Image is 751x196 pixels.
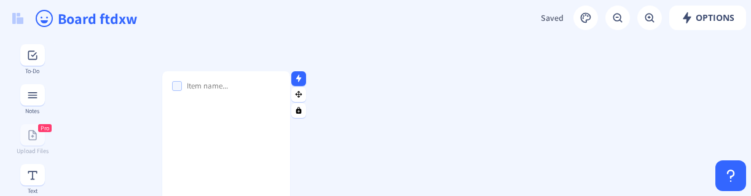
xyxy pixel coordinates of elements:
div: To-Do [10,68,55,74]
img: logo.svg [12,13,23,24]
span: Saved [541,12,564,23]
div: Notes [10,108,55,114]
button: Options [669,6,746,30]
ion-icon: happy outline [34,9,54,28]
input: Item name... [186,79,289,93]
span: Options [681,13,734,23]
div: Text [10,187,55,194]
span: Pro [41,124,49,132]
